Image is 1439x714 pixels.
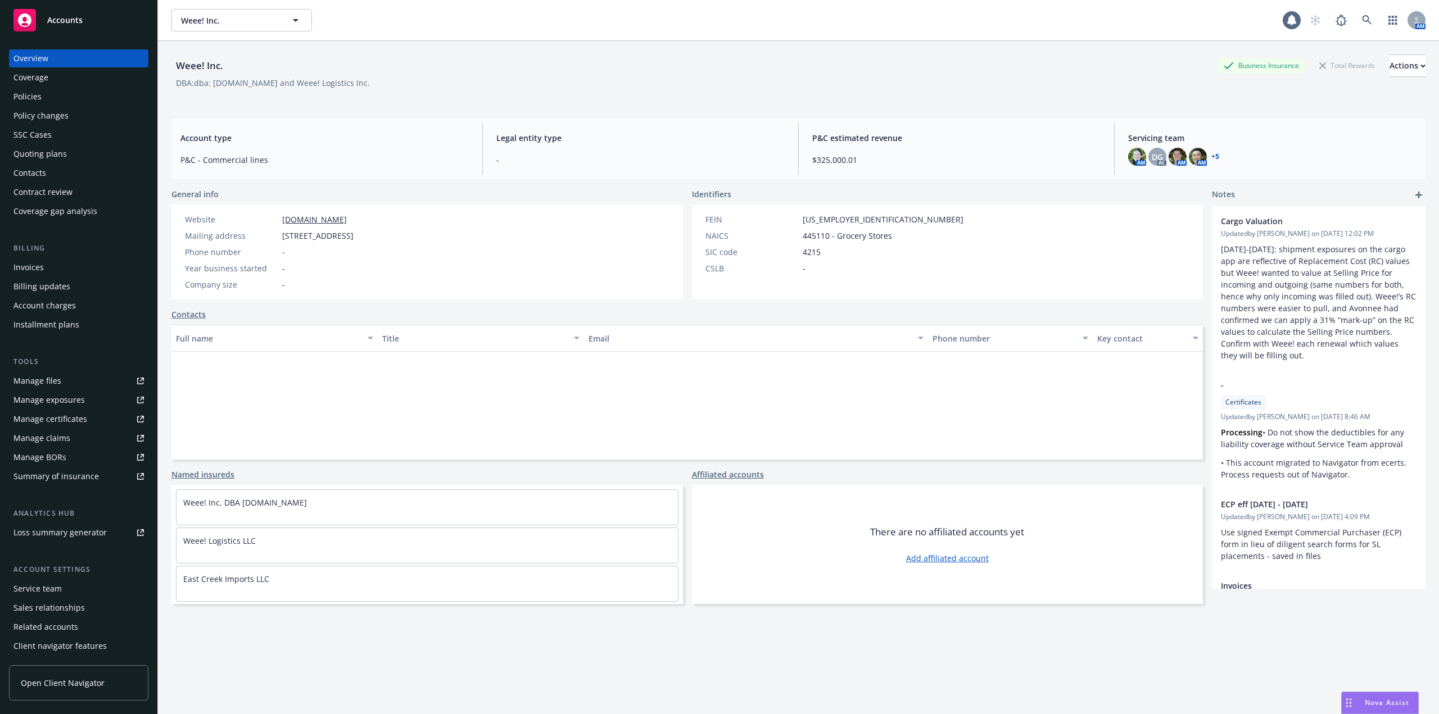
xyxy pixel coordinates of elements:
[1365,698,1409,707] span: Nova Assist
[176,333,361,344] div: Full name
[1212,188,1235,202] span: Notes
[13,183,73,201] div: Contract review
[1128,148,1146,166] img: photo
[928,325,1093,352] button: Phone number
[181,15,278,26] span: Weee! Inc.
[185,279,278,290] div: Company size
[9,69,148,87] a: Coverage
[180,132,469,144] span: Account type
[1221,229,1417,239] span: Updated by [PERSON_NAME] on [DATE] 12:02 PM
[9,183,148,201] a: Contract review
[9,278,148,295] a: Billing updates
[1221,527,1404,561] span: Use signed Exempt Commercial Purchaser (ECP) form in lieu of diligent search forms for SL placeme...
[705,230,798,242] div: NAICS
[933,333,1076,344] div: Phone number
[9,356,148,367] div: Tools
[282,230,354,242] span: [STREET_ADDRESS]
[9,243,148,254] div: Billing
[1390,54,1426,77] button: Actions
[13,258,44,276] div: Invoices
[803,246,821,258] span: 4215
[1221,427,1262,438] strong: Processing
[9,391,148,409] a: Manage exposures
[1221,498,1387,510] span: ECP eff [DATE] - [DATE]
[13,410,87,428] div: Manage certificates
[13,145,67,163] div: Quoting plans
[9,88,148,106] a: Policies
[9,202,148,220] a: Coverage gap analysis
[171,9,312,31] button: Weee! Inc.
[9,448,148,466] a: Manage BORs
[171,325,378,352] button: Full name
[1189,148,1207,166] img: photo
[13,202,97,220] div: Coverage gap analysis
[13,448,66,466] div: Manage BORs
[171,58,228,73] div: Weee! Inc.
[13,429,70,447] div: Manage claims
[1212,571,1426,713] div: InvoicesUpdatedby [PERSON_NAME] on [DATE] 12:44 PMPlease send to Invoices and Expense emails, CCi...
[176,77,370,89] div: DBA: dba: [DOMAIN_NAME] and Weee! Logistics Inc.
[9,618,148,636] a: Related accounts
[183,535,256,546] a: Weee! Logistics LLC
[1221,580,1387,592] span: Invoices
[185,213,278,225] div: Website
[13,88,42,106] div: Policies
[13,467,99,485] div: Summary of insurance
[13,580,62,598] div: Service team
[1221,412,1417,422] span: Updated by [PERSON_NAME] on [DATE] 8:46 AM
[589,333,911,344] div: Email
[803,230,892,242] span: 445110 - Grocery Stores
[9,524,148,542] a: Loss summary generator
[9,126,148,144] a: SSC Cases
[705,213,798,225] div: FEIN
[9,49,148,67] a: Overview
[870,525,1024,539] span: There are no affiliated accounts yet
[9,599,148,617] a: Sales relationships
[13,278,70,295] div: Billing updates
[803,213,963,225] span: [US_EMPLOYER_IDENTIFICATION_NUMBER]
[13,372,61,390] div: Manage files
[13,599,85,617] div: Sales relationships
[906,552,989,564] a: Add affiliated account
[47,16,83,25] span: Accounts
[378,325,584,352] button: Title
[1212,370,1426,489] div: -CertificatesUpdatedby [PERSON_NAME] on [DATE] 8:46 AMProcessing• Do not show the deductibles for...
[1390,55,1426,76] div: Actions
[9,4,148,36] a: Accounts
[1341,692,1419,714] button: Nova Assist
[1330,9,1352,31] a: Report a Bug
[13,69,48,87] div: Coverage
[1225,397,1261,407] span: Certificates
[13,164,46,182] div: Contacts
[1304,9,1327,31] a: Start snowing
[1342,692,1356,713] div: Drag to move
[1221,426,1417,450] p: • Do not show the deductibles for any liability coverage without Service Team approval
[13,391,85,409] div: Manage exposures
[692,188,731,200] span: Identifiers
[171,308,206,320] a: Contacts
[705,246,798,258] div: SIC code
[1093,325,1203,352] button: Key contact
[803,262,806,274] span: -
[812,132,1101,144] span: P&C estimated revenue
[13,126,52,144] div: SSC Cases
[9,508,148,519] div: Analytics hub
[9,637,148,655] a: Client navigator features
[9,164,148,182] a: Contacts
[382,333,567,344] div: Title
[9,145,148,163] a: Quoting plans
[812,154,1101,166] span: $325,000.01
[1212,206,1426,370] div: Cargo ValuationUpdatedby [PERSON_NAME] on [DATE] 12:02 PM[DATE]-[DATE]: shipment exposures on the...
[180,154,469,166] span: P&C - Commercial lines
[1211,153,1219,160] a: +5
[1218,58,1305,72] div: Business Insurance
[13,316,79,334] div: Installment plans
[1412,188,1426,202] a: add
[692,469,764,480] a: Affiliated accounts
[13,524,107,542] div: Loss summary generator
[1152,151,1163,163] span: DG
[171,188,219,200] span: General info
[9,297,148,315] a: Account charges
[185,262,278,274] div: Year business started
[13,637,107,655] div: Client navigator features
